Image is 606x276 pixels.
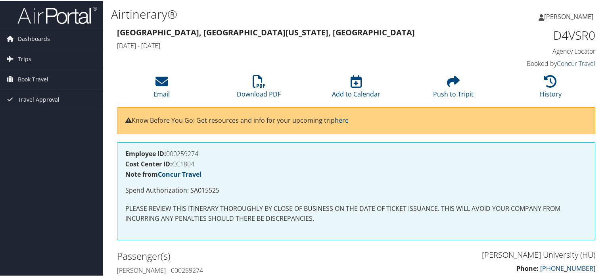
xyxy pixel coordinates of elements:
h1: Airtinerary® [111,5,438,22]
a: here [335,115,349,124]
h4: [DATE] - [DATE] [117,41,473,49]
h4: Agency Locator [485,46,595,55]
strong: Employee ID: [125,149,166,157]
strong: [GEOGRAPHIC_DATA], [GEOGRAPHIC_DATA] [US_STATE], [GEOGRAPHIC_DATA] [117,26,415,37]
h3: [PERSON_NAME] University (HU) [362,249,595,260]
span: [PERSON_NAME] [544,12,593,20]
a: Push to Tripit [433,79,474,98]
h4: Booked by [485,58,595,67]
h4: 000259274 [125,150,587,156]
a: [PHONE_NUMBER] [540,263,595,272]
strong: Note from [125,169,201,178]
p: Spend Authorization: SA015525 [125,185,587,195]
a: Email [153,79,170,98]
h4: [PERSON_NAME] - 000259274 [117,265,350,274]
p: Know Before You Go: Get resources and info for your upcoming trip [125,115,587,125]
img: airportal-logo.png [17,5,97,24]
h4: CC1804 [125,160,587,166]
h2: Passenger(s) [117,249,350,262]
span: Dashboards [18,28,50,48]
a: [PERSON_NAME] [539,4,601,28]
strong: Cost Center ID: [125,159,172,168]
a: Concur Travel [557,58,595,67]
strong: Phone: [516,263,539,272]
span: Book Travel [18,69,48,89]
span: Travel Approval [18,89,59,109]
h1: D4VSR0 [485,26,595,43]
p: PLEASE REVIEW THIS ITINERARY THOROUGHLY BY CLOSE OF BUSINESS ON THE DATE OF TICKET ISSUANCE. THIS... [125,203,587,223]
a: Download PDF [237,79,281,98]
span: Trips [18,48,31,68]
a: History [540,79,562,98]
a: Add to Calendar [332,79,380,98]
a: Concur Travel [158,169,201,178]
